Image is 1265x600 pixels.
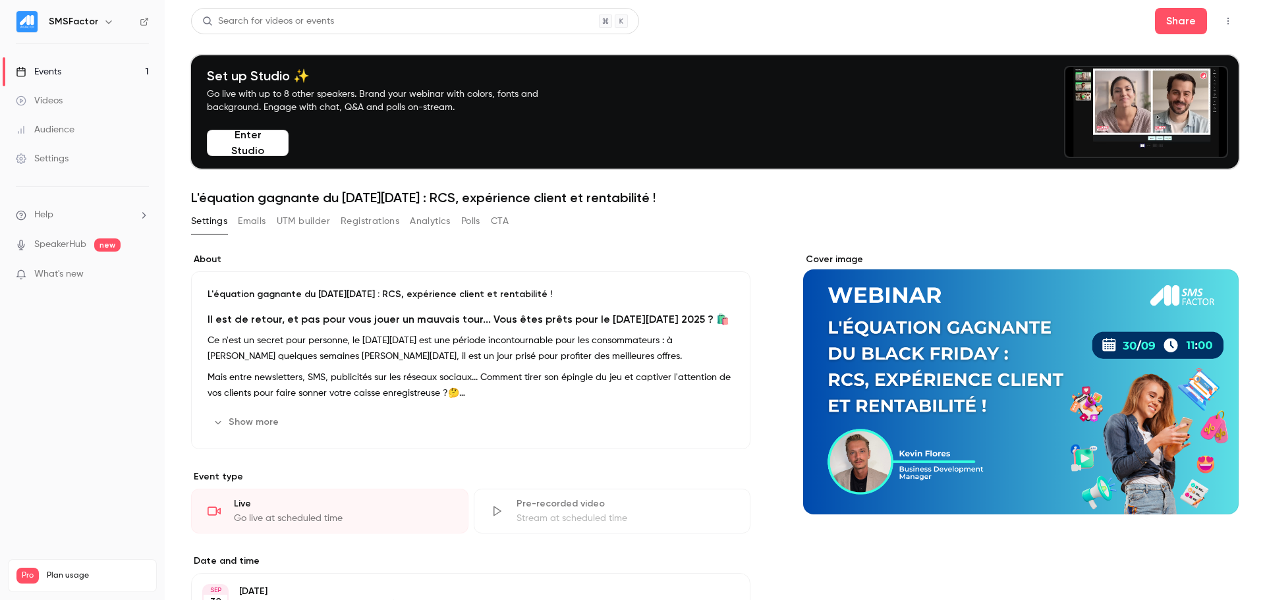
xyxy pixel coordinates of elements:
[191,555,750,568] label: Date and time
[191,253,750,266] label: About
[238,211,266,232] button: Emails
[517,497,735,510] div: Pre-recorded video
[202,14,334,28] div: Search for videos or events
[517,512,735,525] div: Stream at scheduled time
[207,88,569,114] p: Go live with up to 8 other speakers. Brand your webinar with colors, fonts and background. Engage...
[204,586,227,595] div: SEP
[34,238,86,252] a: SpeakerHub
[191,470,750,483] p: Event type
[803,253,1239,266] label: Cover image
[234,497,452,510] div: Live
[208,288,734,301] p: L'équation gagnante du [DATE][DATE] : RCS, expérience client et rentabilité !
[47,570,148,581] span: Plan usage
[16,94,63,107] div: Videos
[16,568,39,584] span: Pro
[277,211,330,232] button: UTM builder
[191,211,227,232] button: Settings
[16,65,61,78] div: Events
[208,312,734,327] h2: Il est de retour, et pas pour vous jouer un mauvais tour... Vous êtes prêts pour le [DATE][DATE] ...
[191,190,1239,205] h1: L'équation gagnante du [DATE][DATE] : RCS, expérience client et rentabilité !
[491,211,509,232] button: CTA
[16,208,149,222] li: help-dropdown-opener
[803,253,1239,514] section: Cover image
[16,152,69,165] div: Settings
[16,11,38,32] img: SMSFactor
[94,238,121,252] span: new
[341,211,399,232] button: Registrations
[16,123,74,136] div: Audience
[49,15,98,28] h6: SMSFactor
[461,211,480,232] button: Polls
[474,489,751,533] div: Pre-recorded videoStream at scheduled time
[1155,8,1207,34] button: Share
[234,512,452,525] div: Go live at scheduled time
[208,333,734,364] p: Ce n'est un secret pour personne, le [DATE][DATE] est une période incontournable pour les consomm...
[34,208,53,222] span: Help
[448,389,465,398] strong: 🤔
[34,267,84,281] span: What's new
[239,585,681,598] p: [DATE]
[410,211,451,232] button: Analytics
[133,269,149,281] iframe: Noticeable Trigger
[207,130,289,156] button: Enter Studio
[208,369,734,401] p: Mais entre newsletters, SMS, publicités sur les réseaux sociaux... Comment tirer son épingle du j...
[207,68,569,84] h4: Set up Studio ✨
[191,489,468,533] div: LiveGo live at scheduled time
[208,412,287,433] button: Show more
